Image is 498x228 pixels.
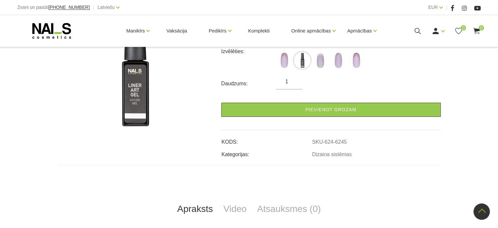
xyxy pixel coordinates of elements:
a: Online apmācības [291,18,331,44]
a: Video [218,198,252,220]
a: Manikīrs [126,18,145,44]
td: Kategorijas: [221,146,312,158]
a: Komplekti [243,15,275,47]
a: 0 [472,27,481,35]
a: Vaksācija [161,15,192,47]
a: 0 [454,27,463,35]
a: Pievienot grozam [221,103,441,117]
img: Dizaina gels Liner Art Gel UV/LED, 6ml [58,8,212,134]
a: Latviešu [98,3,115,11]
div: Daudzums: [221,78,276,89]
a: SKU-624-6245 [312,139,347,145]
span: 0 [461,25,466,31]
a: [PHONE_NUMBER] [48,5,90,10]
a: EUR [428,3,438,11]
span: 0 [479,25,484,31]
span: | [93,3,94,11]
a: Dizaina sistēmas [312,152,352,157]
td: KODS: [221,134,312,146]
img: ... [312,52,328,69]
img: ... [294,52,310,69]
a: Apmācības [347,18,372,44]
img: ... [330,52,346,69]
img: ... [348,52,364,69]
div: Zvani un pasūti [17,3,90,11]
a: Pedikīrs [209,18,226,44]
div: Izvēlēties: [221,46,276,57]
img: ... [276,52,292,69]
a: Atsauksmes (0) [252,198,326,220]
span: | [446,3,447,11]
a: Apraksts [172,198,218,220]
